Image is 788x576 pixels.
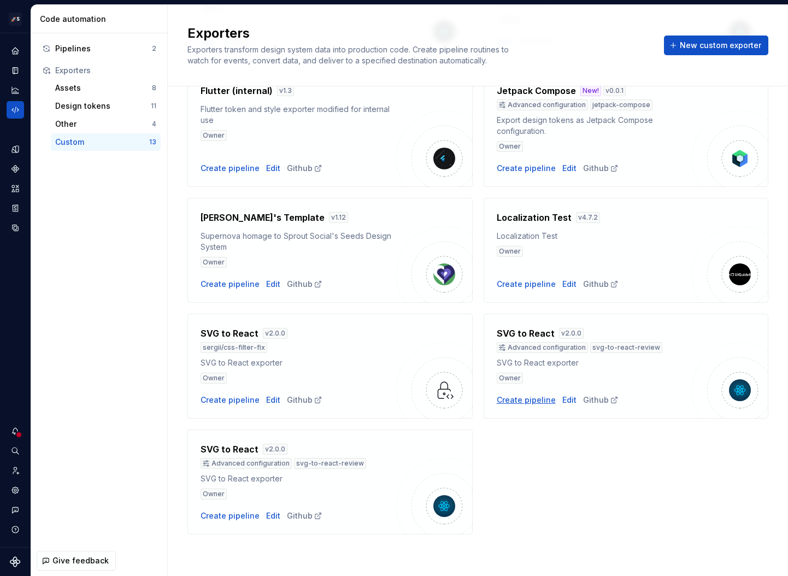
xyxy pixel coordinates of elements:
[201,510,260,521] button: Create pipeline
[603,85,626,96] div: v 0.0.1
[201,458,292,469] div: Advanced configuration
[201,84,273,97] h4: Flutter (internal)
[7,160,24,178] a: Components
[583,395,619,405] a: Github
[38,40,161,57] button: Pipelines2
[201,231,396,252] div: Supernova homage to Sprout Social's Seeds Design System
[201,279,260,290] button: Create pipeline
[201,443,258,456] h4: SVG to React
[7,42,24,60] a: Home
[187,45,511,65] span: Exporters transform design system data into production code. Create pipeline routines to watch fo...
[7,481,24,499] div: Settings
[580,85,601,96] div: New!
[152,44,156,53] div: 2
[52,555,109,566] span: Give feedback
[9,13,22,26] div: 🚀S
[201,130,227,141] div: Owner
[263,328,287,339] div: v 2.0.0
[152,84,156,92] div: 8
[277,85,294,96] div: v 1.3
[562,279,577,290] a: Edit
[497,357,692,368] div: SVG to React exporter
[7,81,24,99] a: Analytics
[7,422,24,440] button: Notifications
[51,79,161,97] a: Assets8
[7,101,24,119] a: Code automation
[201,327,258,340] h4: SVG to React
[266,510,280,521] a: Edit
[201,395,260,405] button: Create pipeline
[2,7,28,31] button: 🚀S
[664,36,768,55] button: New custom exporter
[201,211,325,224] h4: [PERSON_NAME]'s Template
[590,99,652,110] div: jetpack-compose
[7,62,24,79] a: Documentation
[149,138,156,146] div: 13
[263,444,287,455] div: v 2.0.0
[497,163,556,174] button: Create pipeline
[497,373,523,384] div: Owner
[201,357,396,368] div: SVG to React exporter
[151,102,156,110] div: 11
[201,473,396,484] div: SVG to React exporter
[497,211,572,224] h4: Localization Test
[7,462,24,479] a: Invite team
[7,442,24,460] button: Search ⌘K
[10,556,21,567] svg: Supernova Logo
[497,84,576,97] h4: Jetpack Compose
[562,163,577,174] a: Edit
[559,328,584,339] div: v 2.0.0
[55,83,152,93] div: Assets
[201,104,396,126] div: Flutter token and style exporter modified for internal use
[583,163,619,174] a: Github
[497,141,523,152] div: Owner
[7,501,24,519] div: Contact support
[590,342,662,353] div: svg-to-react-review
[7,180,24,197] a: Assets
[51,97,161,115] button: Design tokens11
[152,120,156,128] div: 4
[497,395,556,405] button: Create pipeline
[40,14,163,25] div: Code automation
[7,140,24,158] a: Design tokens
[576,212,600,223] div: v 4.7.2
[266,163,280,174] a: Edit
[55,43,152,54] div: Pipelines
[266,395,280,405] div: Edit
[583,279,619,290] a: Github
[287,163,322,174] a: Github
[201,163,260,174] button: Create pipeline
[497,115,692,137] div: Export design tokens as Jetpack Compose configuration.
[37,551,116,571] button: Give feedback
[7,219,24,237] div: Data sources
[287,510,322,521] div: Github
[287,395,322,405] a: Github
[562,395,577,405] a: Edit
[7,199,24,217] a: Storybook stories
[497,327,555,340] h4: SVG to React
[201,342,267,353] div: sergii/css-filter-fix
[51,115,161,133] button: Other4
